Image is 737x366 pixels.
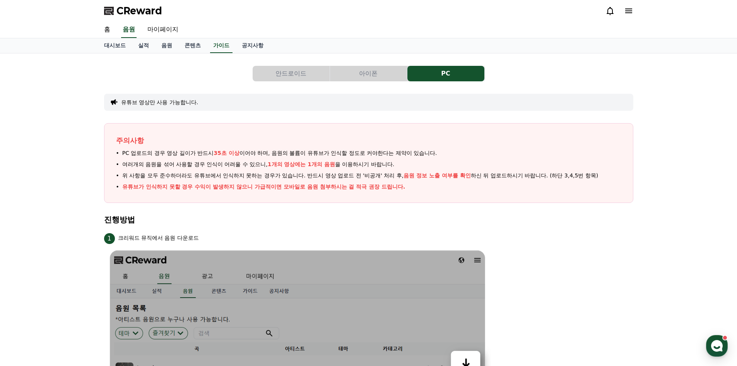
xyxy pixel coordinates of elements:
a: 실적 [132,38,155,53]
span: 35초 이상 [214,150,239,156]
button: 안드로이드 [253,66,330,81]
a: 음원 [155,38,178,53]
p: 주의사항 [116,135,621,146]
span: 1 [104,233,115,244]
span: 1개의 영상에는 1개의 음원 [268,161,335,167]
p: 크리워드 뮤직에서 음원 다운로드 [118,234,199,242]
a: CReward [104,5,162,17]
p: 유튜브가 인식하지 못할 경우 수익이 발생하지 않으니 가급적이면 모바일로 음원 첨부하시는 걸 적극 권장 드립니다. [122,183,405,191]
a: 홈 [98,22,116,38]
span: PC 업로드의 경우 영상 길이가 반드시 이어야 하며, 음원의 볼륨이 유튜브가 인식할 정도로 커야한다는 제약이 있습니다. [122,149,437,157]
h4: 진행방법 [104,215,633,224]
a: 음원 [121,22,137,38]
a: 가이드 [210,38,233,53]
a: 콘텐츠 [178,38,207,53]
span: 여러개의 음원을 섞어 사용할 경우 인식이 어려울 수 있으니, 을 이용하시기 바랍니다. [122,160,395,168]
a: 마이페이지 [141,22,185,38]
button: 아이폰 [330,66,407,81]
span: 위 사항을 모두 준수하더라도 유튜브에서 인식하지 못하는 경우가 있습니다. 반드시 영상 업로드 전 '비공개' 처리 후, 하신 뒤 업로드하시기 바랍니다. (하단 3,4,5번 항목) [122,172,598,180]
button: 유튜브 영상만 사용 가능합니다. [121,98,198,106]
button: PC [407,66,484,81]
span: CReward [116,5,162,17]
a: 공지사항 [236,38,270,53]
a: 대시보드 [98,38,132,53]
span: 음원 정보 노출 여부를 확인 [404,172,471,179]
a: 아이폰 [330,66,407,81]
